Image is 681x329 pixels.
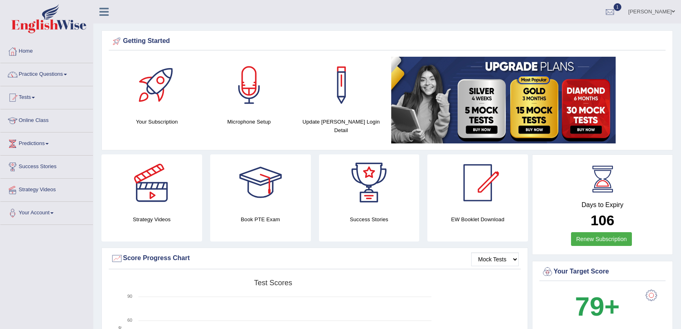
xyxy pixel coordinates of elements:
a: Success Stories [0,156,93,176]
h4: Strategy Videos [101,215,202,224]
tspan: Test scores [254,279,292,287]
div: Your Target Score [541,266,664,278]
b: 106 [590,212,614,228]
a: Predictions [0,132,93,153]
a: Tests [0,86,93,107]
h4: Update [PERSON_NAME] Login Detail [299,117,383,135]
span: 1 [614,3,622,11]
a: Your Account [0,202,93,222]
h4: Microphone Setup [207,117,291,126]
b: 79+ [575,292,620,321]
h4: Book PTE Exam [210,215,311,224]
h4: Days to Expiry [541,201,664,209]
a: Home [0,40,93,60]
h4: EW Booklet Download [427,215,528,224]
h4: Success Stories [319,215,420,224]
a: Online Class [0,109,93,130]
h4: Your Subscription [115,117,199,126]
text: 60 [127,318,132,323]
div: Getting Started [111,35,664,47]
a: Strategy Videos [0,179,93,199]
img: small5.jpg [391,57,616,143]
div: Score Progress Chart [111,252,519,265]
text: 90 [127,294,132,299]
a: Practice Questions [0,63,93,83]
a: Renew Subscription [571,232,632,246]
